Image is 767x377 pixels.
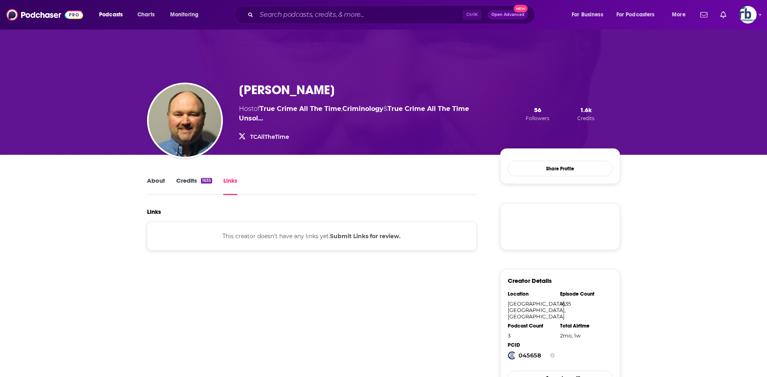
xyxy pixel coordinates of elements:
[508,332,555,339] div: 3
[514,5,528,12] span: New
[508,291,555,297] div: Location
[577,115,594,121] span: Credits
[566,8,613,21] button: open menu
[132,8,159,21] a: Charts
[697,8,711,22] a: Show notifications dropdown
[526,115,549,121] span: Followers
[572,9,603,20] span: For Business
[239,82,335,98] h3: [PERSON_NAME]
[342,105,383,113] a: Criminology
[739,6,757,24] span: Logged in as johannarb
[508,323,555,329] div: Podcast Count
[239,105,254,113] span: Host
[739,6,757,24] button: Show profile menu
[508,351,516,359] img: Podchaser Creator ID logo
[611,8,666,21] button: open menu
[170,9,199,20] span: Monitoring
[223,177,237,195] a: Links
[616,9,655,20] span: For Podcasters
[560,291,607,297] div: Episode Count
[341,105,342,113] span: ,
[550,351,555,359] button: Show Info
[149,84,221,157] img: Mike Ferguson
[99,9,123,20] span: Podcasts
[508,161,612,176] button: Share Profile
[176,177,212,195] a: Credits1635
[560,332,580,339] span: 1681 hours, 50 minutes, 55 seconds
[534,106,541,114] span: 56
[519,352,541,359] strong: 045658
[223,233,401,240] span: This creator doesn't have any links yet.
[330,233,401,240] b: Submit Links for review.
[254,105,341,113] span: of
[508,342,555,348] div: PCID
[717,8,729,22] a: Show notifications dropdown
[147,208,161,215] h2: Links
[6,7,83,22] img: Podchaser - Follow, Share and Rate Podcasts
[250,133,289,140] a: TCAllTheTime
[580,106,592,114] span: 1.6k
[137,9,155,20] span: Charts
[508,277,552,284] h3: Creator Details
[242,6,542,24] div: Search podcasts, credits, & more...
[256,8,463,21] input: Search podcasts, credits, & more...
[560,300,607,307] div: 1635
[672,9,686,20] span: More
[666,8,695,21] button: open menu
[523,106,552,122] button: 56Followers
[165,8,209,21] button: open menu
[383,105,387,113] span: &
[260,105,341,113] a: True Crime All The Time
[508,300,555,320] div: [GEOGRAPHIC_DATA], [GEOGRAPHIC_DATA], [GEOGRAPHIC_DATA]
[147,177,165,195] a: About
[93,8,133,21] button: open menu
[739,6,757,24] img: User Profile
[463,10,481,20] span: Ctrl K
[560,323,607,329] div: Total Airtime
[488,10,528,20] button: Open AdvancedNew
[575,106,597,122] button: 1.6kCredits
[491,13,525,17] span: Open Advanced
[201,178,212,184] div: 1635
